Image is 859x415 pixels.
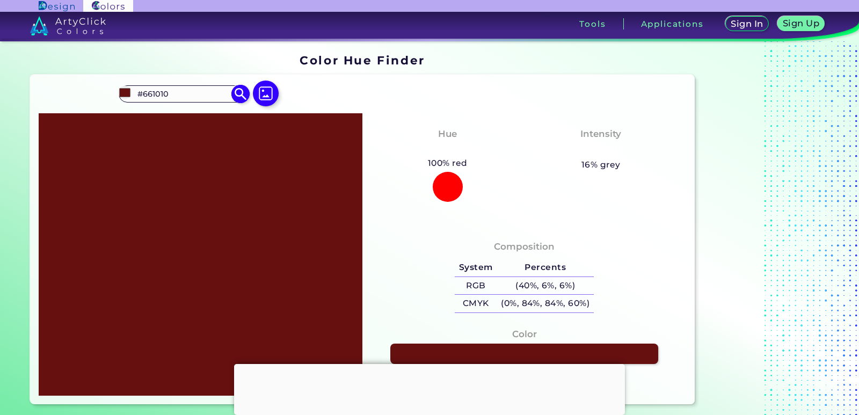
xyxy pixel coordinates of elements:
h4: Intensity [580,126,621,142]
iframe: Advertisement [699,49,833,409]
input: type color.. [134,86,234,101]
img: ArtyClick Design logo [39,1,75,11]
img: logo_artyclick_colors_white.svg [30,16,106,35]
h5: Percents [497,259,593,276]
a: Sign Up [780,17,822,31]
h3: Red [433,143,462,156]
h5: 100% red [424,156,471,170]
h5: Sign Up [784,19,818,27]
h1: Color Hue Finder [300,52,425,68]
h4: Color [512,326,537,342]
h4: Composition [494,239,555,254]
h5: RGB [455,277,497,295]
h5: (0%, 84%, 84%, 60%) [497,295,593,312]
h5: (40%, 6%, 6%) [497,277,593,295]
h5: 16% grey [581,158,621,172]
h3: Applications [641,20,704,28]
iframe: Advertisement [234,364,625,412]
h3: Tools [579,20,606,28]
img: icon picture [253,81,279,106]
h5: System [455,259,497,276]
h4: Hue [438,126,457,142]
a: Sign In [727,17,767,31]
h5: CMYK [455,295,497,312]
h5: Sign In [732,20,761,28]
h3: Moderate [572,143,629,156]
img: icon search [231,85,250,104]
